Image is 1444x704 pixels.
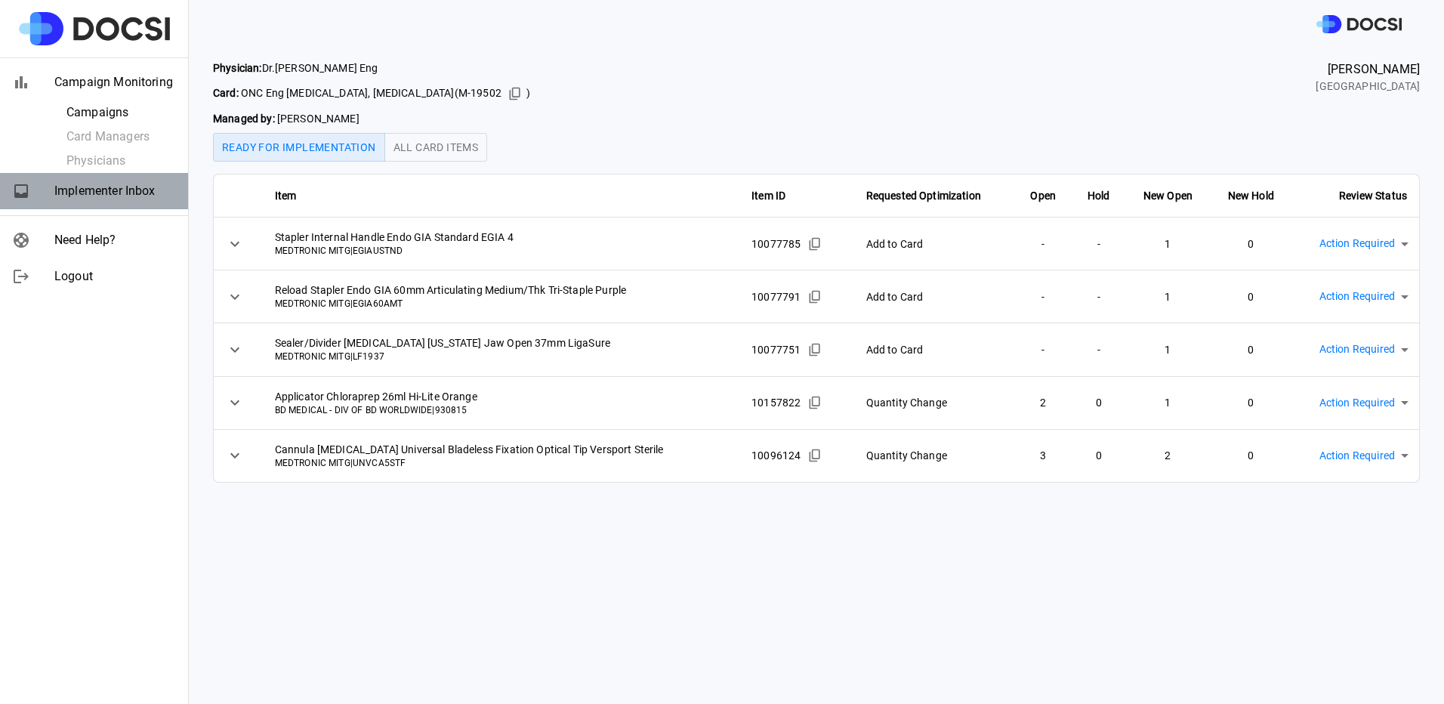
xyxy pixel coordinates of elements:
button: Copied! [504,82,526,105]
span: [PERSON_NAME] [213,111,530,127]
span: BD MEDICAL - DIV OF BD WORLDWIDE | 930815 [275,404,728,417]
span: Implementer Inbox [54,182,176,200]
strong: Review Status [1339,190,1407,202]
button: Ready for Implementation [213,133,385,162]
td: - [1072,218,1125,270]
td: 0 [1210,323,1291,376]
td: - [1014,218,1072,270]
div: Action Required [1309,276,1419,318]
span: Logout [54,267,176,286]
td: Quantity Change [854,429,1015,482]
td: - [1014,270,1072,323]
span: 10077751 [751,342,801,357]
td: 1 [1125,270,1210,323]
img: DOCSI Logo [1316,15,1402,34]
strong: Requested Optimization [866,190,981,202]
button: Copied! [804,286,826,308]
td: 2 [1014,376,1072,429]
td: 0 [1210,376,1291,429]
td: 0 [1210,429,1291,482]
button: Copied! [804,391,826,414]
span: 10077791 [751,289,801,304]
div: Action Required [1309,223,1419,265]
span: Need Help? [54,231,176,249]
div: Action Required [1309,329,1419,371]
span: [PERSON_NAME] [1316,60,1420,79]
td: Add to Card [854,218,1015,270]
td: 3 [1014,429,1072,482]
span: Campaigns [66,103,176,122]
span: [GEOGRAPHIC_DATA] [1316,79,1420,94]
td: 0 [1072,429,1125,482]
span: MEDTRONIC MITG | EGIAUSTND [275,245,728,258]
td: 1 [1125,376,1210,429]
strong: Physician: [213,62,262,74]
span: Cannula [MEDICAL_DATA] Universal Bladeless Fixation Optical Tip Versport Sterile [275,442,728,457]
span: MEDTRONIC MITG | UNVCA5STF [275,457,728,470]
td: - [1072,323,1125,376]
td: Add to Card [854,323,1015,376]
strong: Card: [213,87,239,99]
span: ONC Eng [MEDICAL_DATA], [MEDICAL_DATA] ( M-19502 ) [213,82,530,105]
td: 0 [1210,270,1291,323]
td: 1 [1125,218,1210,270]
button: Copied! [804,444,826,467]
span: MEDTRONIC MITG | EGIA60AMT [275,298,728,310]
span: Dr. [PERSON_NAME] Eng [213,60,530,76]
img: Site Logo [19,12,170,45]
span: Stapler Internal Handle Endo GIA Standard EGIA 4 [275,230,728,245]
span: 10096124 [751,448,801,463]
td: 0 [1072,376,1125,429]
td: Add to Card [854,270,1015,323]
td: 0 [1210,218,1291,270]
strong: Hold [1088,190,1110,202]
td: 1 [1125,323,1210,376]
span: Action Required [1319,447,1395,465]
button: Copied! [804,233,826,255]
span: Action Required [1319,235,1395,252]
span: Action Required [1319,394,1395,412]
span: Reload Stapler Endo GIA 60mm Articulating Medium/Thk Tri-Staple Purple [275,283,728,298]
strong: Open [1030,190,1056,202]
span: Action Required [1319,341,1395,358]
strong: New Open [1143,190,1193,202]
strong: Managed by: [213,113,275,125]
div: Action Required [1309,434,1419,477]
strong: New Hold [1228,190,1274,202]
td: - [1072,270,1125,323]
span: 10077785 [751,236,801,252]
strong: Item [275,190,297,202]
button: All Card Items [384,133,488,162]
span: Action Required [1319,288,1395,305]
div: Action Required [1309,381,1419,424]
td: - [1014,323,1072,376]
span: MEDTRONIC MITG | LF1937 [275,350,728,363]
span: 10157822 [751,395,801,410]
button: Copied! [804,338,826,361]
td: Quantity Change [854,376,1015,429]
span: Campaign Monitoring [54,73,176,91]
td: 2 [1125,429,1210,482]
strong: Item ID [751,190,785,202]
span: Applicator Chloraprep 26ml Hi-Lite Orange [275,389,728,404]
span: Sealer/Divider [MEDICAL_DATA] [US_STATE] Jaw Open 37mm LigaSure [275,335,728,350]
